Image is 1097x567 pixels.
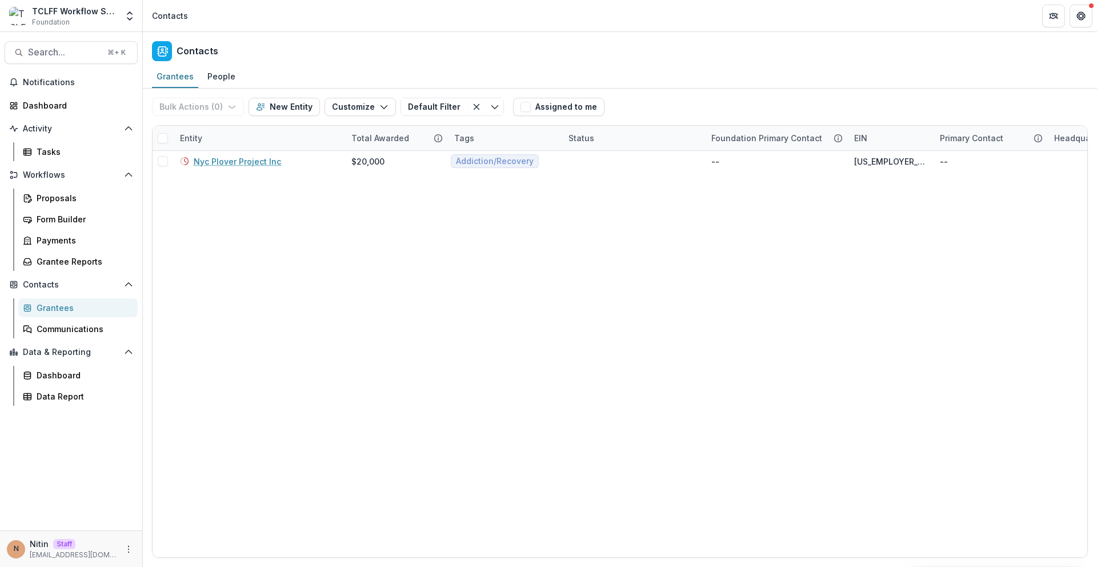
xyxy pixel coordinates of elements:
[704,126,847,150] div: Foundation Primary Contact
[562,126,704,150] div: Status
[37,369,129,381] div: Dashboard
[37,234,129,246] div: Payments
[105,46,128,59] div: ⌘ + K
[37,213,129,225] div: Form Builder
[933,126,1047,150] div: Primary Contact
[447,132,481,144] div: Tags
[401,98,467,116] button: Default Filter
[23,124,119,134] span: Activity
[249,98,320,116] button: New Entity
[18,298,138,317] a: Grantees
[18,189,138,207] a: Proposals
[18,366,138,385] a: Dashboard
[122,542,135,556] button: More
[173,126,345,150] div: Entity
[203,66,240,88] a: People
[513,98,604,116] button: Assigned to me
[194,155,281,167] a: Nyc Plover Project Inc
[37,192,129,204] div: Proposals
[152,98,244,116] button: Bulk Actions (0)
[447,126,562,150] div: Tags
[23,348,119,357] span: Data & Reporting
[854,155,926,167] div: [US_EMPLOYER_IDENTIFICATION_NUMBER]
[28,47,101,58] span: Search...
[18,387,138,406] a: Data Report
[940,155,948,167] div: --
[37,255,129,267] div: Grantee Reports
[23,170,119,180] span: Workflows
[37,390,129,402] div: Data Report
[18,320,138,338] a: Communications
[562,132,601,144] div: Status
[345,132,416,144] div: Total Awarded
[456,157,534,166] span: Addiction/Recovery
[325,98,396,116] button: Customize
[18,252,138,271] a: Grantee Reports
[18,142,138,161] a: Tasks
[9,7,27,25] img: TCLFF Workflow Sandbox
[23,78,133,87] span: Notifications
[23,280,119,290] span: Contacts
[23,99,129,111] div: Dashboard
[5,166,138,184] button: Open Workflows
[14,545,19,553] div: Nitin
[18,210,138,229] a: Form Builder
[351,155,385,167] div: $20,000
[30,538,49,550] p: Nitin
[152,66,198,88] a: Grantees
[486,98,504,116] button: Toggle menu
[5,96,138,115] a: Dashboard
[847,126,933,150] div: EIN
[30,550,117,560] p: [EMAIL_ADDRESS][DOMAIN_NAME]
[1042,5,1065,27] button: Partners
[152,68,198,85] div: Grantees
[177,46,218,57] h2: Contacts
[5,343,138,361] button: Open Data & Reporting
[5,119,138,138] button: Open Activity
[37,302,129,314] div: Grantees
[32,5,117,17] div: TCLFF Workflow Sandbox
[173,132,209,144] div: Entity
[203,68,240,85] div: People
[933,132,1010,144] div: Primary Contact
[5,73,138,91] button: Notifications
[345,126,447,150] div: Total Awarded
[711,155,719,167] div: --
[704,132,829,144] div: Foundation Primary Contact
[147,7,193,24] nav: breadcrumb
[53,539,75,549] p: Staff
[1070,5,1092,27] button: Get Help
[122,5,138,27] button: Open entity switcher
[5,275,138,294] button: Open Contacts
[32,17,70,27] span: Foundation
[37,323,129,335] div: Communications
[467,98,486,116] button: Clear filter
[18,231,138,250] a: Payments
[847,132,874,144] div: EIN
[5,41,138,64] button: Search...
[152,10,188,22] div: Contacts
[37,146,129,158] div: Tasks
